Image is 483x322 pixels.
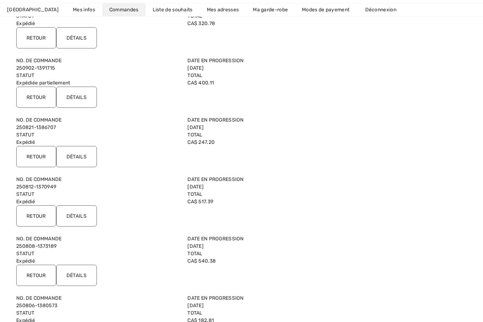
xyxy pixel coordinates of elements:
input: Détails [56,205,97,227]
input: Détails [56,146,97,167]
a: 250821-1386707 [16,124,56,130]
a: 250902-1391715 [16,65,55,71]
a: Mes adresses [200,3,246,16]
label: Statut [16,191,179,198]
a: 250806-1380573 [16,303,57,309]
label: Total [187,191,350,198]
div: CA$ 517.39 [183,191,354,205]
label: Statut [16,250,179,257]
label: Statut [16,309,179,317]
a: 250812-1370949 [16,184,56,190]
input: Détails [56,27,97,48]
label: Total [187,72,350,79]
div: [DATE] [183,57,354,72]
div: Expédié [12,250,183,265]
label: Date en progression [187,176,350,183]
label: Total [187,250,350,257]
div: CA$ 320.78 [183,12,354,27]
div: Expédié [12,191,183,205]
div: CA$ 247.20 [183,131,354,146]
label: No. de Commande [16,294,179,302]
div: CA$ 400.11 [183,72,354,87]
label: Date en progression [187,57,350,64]
div: Expédié [12,12,183,27]
div: [DATE] [183,116,354,131]
input: Détails [56,87,97,108]
label: Date en progression [187,116,350,124]
div: Expédiée partiellement [12,72,183,87]
input: Retour [16,265,56,286]
input: Détails [56,265,97,286]
label: Total [187,131,350,139]
label: No. de Commande [16,116,179,124]
div: [DATE] [183,294,354,309]
input: Retour [16,205,56,227]
label: No. de Commande [16,57,179,64]
a: Ma garde-robe [246,3,295,16]
a: Commandes [102,3,146,16]
a: Mes infos [66,3,102,16]
input: Retour [16,27,56,48]
input: Retour [16,87,56,108]
input: Retour [16,146,56,167]
label: Statut [16,131,179,139]
a: 250808-1373189 [16,243,57,249]
a: Liste de souhaits [146,3,200,16]
label: No. de Commande [16,235,179,242]
a: Déconnexion [358,3,411,16]
label: Date en progression [187,235,350,242]
div: CA$ 540.38 [183,250,354,265]
div: [DATE] [183,176,354,191]
div: Expédié [12,131,183,146]
label: No. de Commande [16,176,179,183]
div: [DATE] [183,235,354,250]
label: Date en progression [187,294,350,302]
a: Modes de payement [295,3,356,16]
span: [GEOGRAPHIC_DATA] [7,6,59,13]
label: Statut [16,72,179,79]
label: Total [187,309,350,317]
